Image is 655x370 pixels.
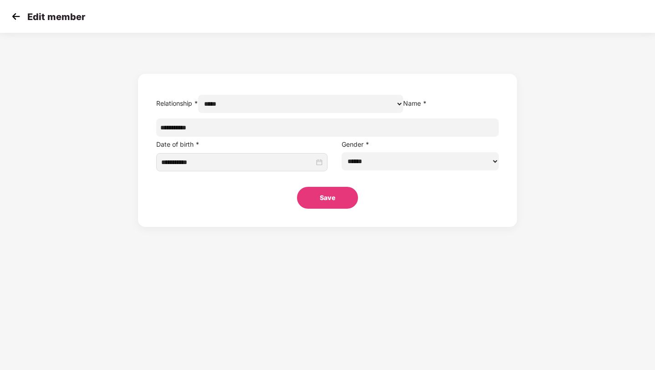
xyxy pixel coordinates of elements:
label: Relationship * [156,99,198,107]
label: Date of birth * [156,140,200,148]
label: Gender * [342,140,369,148]
label: Name * [403,99,427,107]
img: svg+xml;base64,PHN2ZyB4bWxucz0iaHR0cDovL3d3dy53My5vcmcvMjAwMC9zdmciIHdpZHRoPSIzMCIgaGVpZ2h0PSIzMC... [9,10,23,23]
p: Edit member [27,11,85,22]
button: Save [297,187,358,209]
